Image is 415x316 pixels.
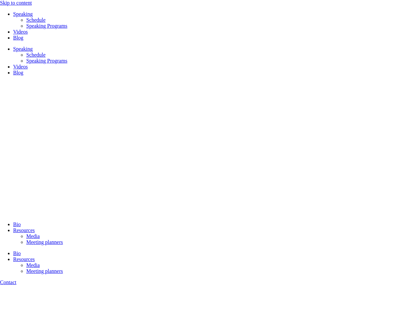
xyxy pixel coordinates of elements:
[13,46,33,52] a: Speaking
[26,239,63,245] a: Meeting planners
[26,262,40,268] a: Media
[13,64,28,69] a: Videos
[13,227,35,233] a: Resources
[26,52,46,58] a: Schedule
[13,35,23,40] a: Blog
[26,17,46,23] a: Schedule
[26,268,63,274] a: Meeting planners
[26,233,40,239] a: Media
[13,222,21,227] a: Bio
[13,29,28,35] a: Videos
[13,250,21,256] a: Bio
[26,23,67,29] a: Speaking Programs
[13,70,23,75] a: Blog
[26,58,67,64] a: Speaking Programs
[13,11,33,17] a: Speaking
[13,256,35,262] a: Resources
